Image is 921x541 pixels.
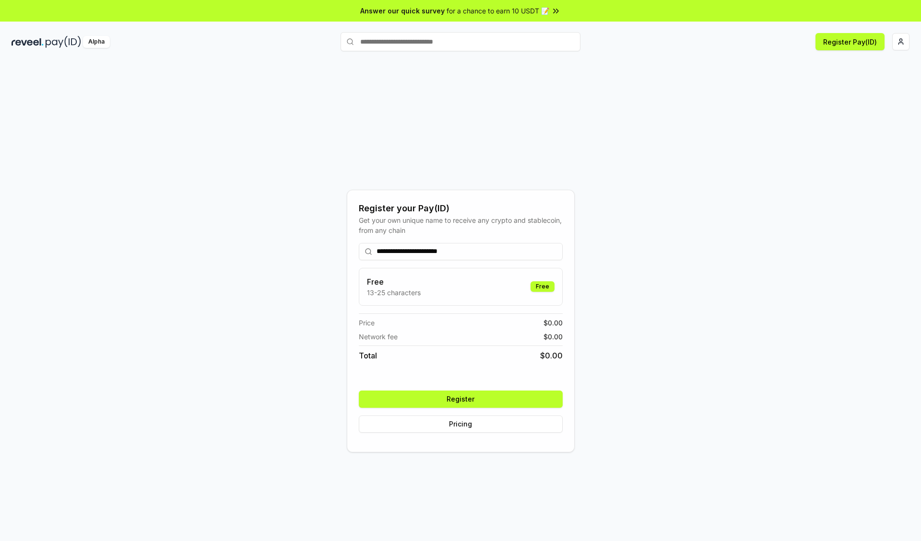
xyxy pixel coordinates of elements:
[359,391,563,408] button: Register
[360,6,445,16] span: Answer our quick survey
[359,332,398,342] span: Network fee
[815,33,885,50] button: Register Pay(ID)
[359,215,563,235] div: Get your own unique name to receive any crypto and stablecoin, from any chain
[367,276,421,288] h3: Free
[540,350,563,361] span: $ 0.00
[359,202,563,215] div: Register your Pay(ID)
[543,332,563,342] span: $ 0.00
[531,281,555,292] div: Free
[447,6,549,16] span: for a chance to earn 10 USDT 📝
[12,36,44,48] img: reveel_dark
[46,36,81,48] img: pay_id
[359,415,563,433] button: Pricing
[543,318,563,328] span: $ 0.00
[359,350,377,361] span: Total
[359,318,375,328] span: Price
[367,288,421,298] p: 13-25 characters
[83,36,110,48] div: Alpha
